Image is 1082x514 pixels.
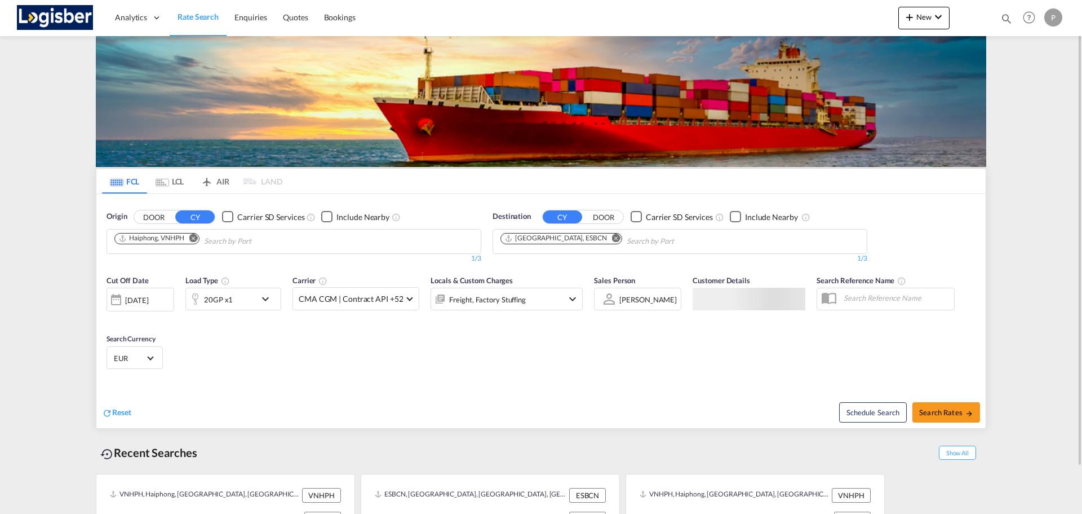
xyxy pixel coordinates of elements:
[745,212,798,223] div: Include Nearby
[147,169,192,194] md-tab-item: LCL
[96,194,986,428] div: OriginDOOR CY Checkbox No InkUnchecked: Search for CY (Container Yard) services for all selected ...
[939,446,976,460] span: Show All
[302,488,341,503] div: VNHPH
[730,211,798,223] md-checkbox: Checkbox No Ink
[102,169,147,194] md-tab-item: FCL
[134,210,174,223] button: DOOR
[102,408,112,418] md-icon: icon-refresh
[932,10,945,24] md-icon: icon-chevron-down
[118,234,184,243] div: Haiphong, VNHPH
[107,288,174,311] div: [DATE]
[200,175,214,183] md-icon: icon-airplane
[222,211,304,223] md-checkbox: Checkbox No Ink
[17,5,93,30] img: d7a75e507efd11eebffa5922d020a472.png
[431,276,513,285] span: Locals & Custom Charges
[318,276,327,285] md-icon: The selected Trucker/Carrierwill be displayed in the rate results If the rates are from another f...
[912,402,980,423] button: Search Ratesicon-arrow-right
[569,488,606,503] div: ESBCN
[619,295,677,304] div: [PERSON_NAME]
[965,410,973,418] md-icon: icon-arrow-right
[307,213,316,222] md-icon: Unchecked: Search for CY (Container Yard) services for all selected carriers.Checked : Search for...
[107,211,127,222] span: Origin
[182,234,199,245] button: Remove
[1000,12,1013,29] div: icon-magnify
[107,254,481,263] div: 1/3
[618,291,678,307] md-select: Sales Person: POL ALVAREZ
[221,276,230,285] md-icon: icon-information-outline
[627,232,734,251] input: Chips input.
[1019,8,1039,27] span: Help
[299,293,403,305] span: CMA CGM | Contract API +52
[392,213,401,222] md-icon: Unchecked: Ignores neighbouring ports when fetching rates.Checked : Includes neighbouring ports w...
[839,402,907,423] button: Note: By default Schedule search will only considerorigin ports, destination ports and cut off da...
[898,7,950,29] button: icon-plus 400-fgNewicon-chevron-down
[185,276,230,285] span: Load Type
[838,289,954,306] input: Search Reference Name
[112,407,131,417] span: Reset
[449,292,526,307] div: Freight Factory Stuffing
[96,36,986,167] img: LCL+%26+FCL+BACKGROUND.png
[493,254,867,263] div: 1/3
[204,292,233,307] div: 20GP x1
[178,12,219,21] span: Rate Search
[185,288,281,310] div: 20GP x1icon-chevron-down
[715,213,724,222] md-icon: Unchecked: Search for CY (Container Yard) services for all selected carriers.Checked : Search for...
[1044,8,1062,27] div: P
[102,169,282,194] md-pagination-wrapper: Use the left and right arrow keys to navigate between tabs
[113,230,316,251] md-chips-wrap: Chips container. Use arrow keys to select chips.
[102,407,131,419] div: icon-refreshReset
[605,234,622,245] button: Remove
[903,10,916,24] md-icon: icon-plus 400-fg
[125,295,148,305] div: [DATE]
[646,212,713,223] div: Carrier SD Services
[234,12,267,22] span: Enquiries
[1000,12,1013,25] md-icon: icon-magnify
[543,210,582,223] button: CY
[375,488,566,503] div: ESBCN, Barcelona, Spain, Southern Europe, Europe
[96,440,202,465] div: Recent Searches
[832,488,871,503] div: VNHPH
[504,234,609,243] div: Press delete to remove this chip.
[640,488,829,503] div: VNHPH, Haiphong, Viet Nam, South East Asia, Asia Pacific
[504,234,607,243] div: Barcelona, ESBCN
[493,211,531,222] span: Destination
[897,276,906,285] md-icon: Your search will be saved by the below given name
[324,12,356,22] span: Bookings
[292,276,327,285] span: Carrier
[693,276,750,285] span: Customer Details
[283,12,308,22] span: Quotes
[566,292,579,306] md-icon: icon-chevron-down
[204,232,311,251] input: Chips input.
[321,211,389,223] md-checkbox: Checkbox No Ink
[110,488,299,503] div: VNHPH, Haiphong, Viet Nam, South East Asia, Asia Pacific
[594,276,635,285] span: Sales Person
[336,212,389,223] div: Include Nearby
[100,447,114,461] md-icon: icon-backup-restore
[1019,8,1044,28] div: Help
[107,310,115,326] md-datepicker: Select
[175,210,215,223] button: CY
[259,292,278,306] md-icon: icon-chevron-down
[431,288,583,310] div: Freight Factory Stuffingicon-chevron-down
[919,408,973,417] span: Search Rates
[115,12,147,23] span: Analytics
[118,234,187,243] div: Press delete to remove this chip.
[801,213,810,222] md-icon: Unchecked: Ignores neighbouring ports when fetching rates.Checked : Includes neighbouring ports w...
[499,230,738,251] md-chips-wrap: Chips container. Use arrow keys to select chips.
[584,210,623,223] button: DOOR
[817,276,906,285] span: Search Reference Name
[113,350,157,366] md-select: Select Currency: € EUREuro
[903,12,945,21] span: New
[631,211,713,223] md-checkbox: Checkbox No Ink
[114,353,145,363] span: EUR
[107,276,149,285] span: Cut Off Date
[192,169,237,194] md-tab-item: AIR
[237,212,304,223] div: Carrier SD Services
[107,335,156,343] span: Search Currency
